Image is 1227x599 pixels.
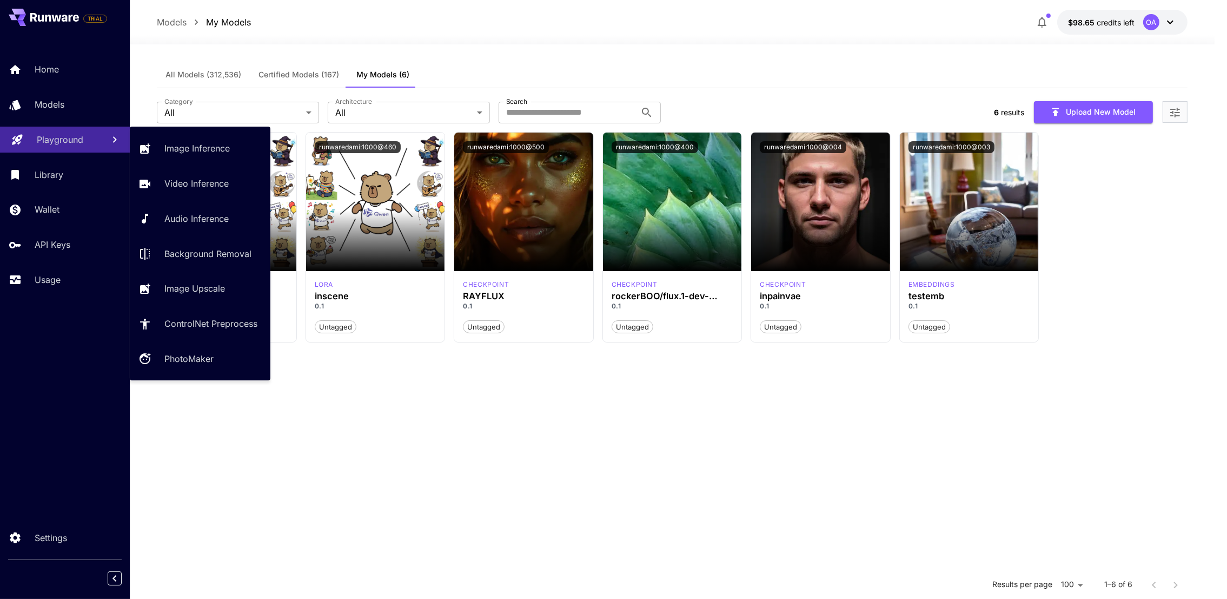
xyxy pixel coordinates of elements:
p: checkpoint [463,280,509,289]
p: 0.1 [760,301,881,311]
label: Search [506,97,527,106]
span: All Models (312,536) [165,70,241,80]
p: Models [157,16,187,29]
div: $98.64968 [1068,17,1135,28]
div: 100 [1057,577,1087,593]
div: Qwen Image [315,280,333,289]
p: 0.1 [908,301,1030,311]
h3: inpainvae [760,291,881,301]
p: PhotoMaker [164,352,214,365]
p: ControlNet Preprocess [164,317,257,330]
p: lora [315,280,333,289]
p: 0.1 [315,301,436,311]
div: OA [1143,14,1159,30]
button: runwaredami:1000@400 [612,141,698,153]
p: Home [35,63,59,76]
h3: inscene [315,291,436,301]
p: Settings [35,531,67,544]
p: Library [35,168,63,181]
button: runwaredami:1000@460 [315,141,401,153]
div: FLUX.1 D [463,280,509,289]
a: ControlNet Preprocess [130,311,270,337]
a: Audio Inference [130,206,270,232]
a: Background Removal [130,240,270,267]
div: SDXL 1.0 [908,280,955,289]
span: Untagged [315,322,356,333]
p: Audio Inference [164,212,229,225]
p: checkpoint [760,280,806,289]
span: My Models (6) [356,70,409,80]
h3: testemb [908,291,1030,301]
label: Architecture [335,97,372,106]
button: Collapse sidebar [108,571,122,585]
p: Wallet [35,203,59,216]
p: Image Upscale [164,282,225,295]
p: 0.1 [463,301,585,311]
span: Add your payment card to enable full platform functionality. [83,12,107,25]
button: runwaredami:1000@500 [463,141,549,153]
span: credits left [1097,18,1135,27]
p: Background Removal [164,247,251,260]
p: My Models [206,16,251,29]
a: Image Upscale [130,275,270,302]
button: runwaredami:1000@004 [760,141,846,153]
span: 6 [994,108,999,117]
nav: breadcrumb [157,16,251,29]
div: Collapse sidebar [116,569,130,588]
span: Untagged [909,322,950,333]
span: All [164,106,302,119]
button: $98.64968 [1057,10,1188,35]
span: All [335,106,473,119]
span: Certified Models (167) [258,70,339,80]
label: Category [164,97,193,106]
a: Image Inference [130,135,270,162]
p: Models [35,98,64,111]
button: runwaredami:1000@003 [908,141,994,153]
p: Playground [37,133,83,146]
p: API Keys [35,238,70,251]
span: $98.65 [1068,18,1097,27]
p: Image Inference [164,142,230,155]
span: TRIAL [84,15,107,23]
p: embeddings [908,280,955,289]
p: 0.1 [612,301,733,311]
button: Open more filters [1169,106,1182,119]
p: Results per page [992,580,1052,590]
div: SD 1.5 [760,280,806,289]
p: 1–6 of 6 [1104,580,1132,590]
div: FLUX.1 D [612,280,658,289]
p: Video Inference [164,177,229,190]
a: Video Inference [130,170,270,197]
span: Untagged [760,322,801,333]
h3: RAYFLUX [463,291,585,301]
span: Untagged [463,322,504,333]
p: checkpoint [612,280,658,289]
h3: rockerBOO/flux.1-dev-SRPO [612,291,733,301]
p: Usage [35,273,61,286]
span: results [1002,108,1025,117]
span: Untagged [612,322,653,333]
button: Upload New Model [1034,101,1153,123]
a: PhotoMaker [130,346,270,372]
